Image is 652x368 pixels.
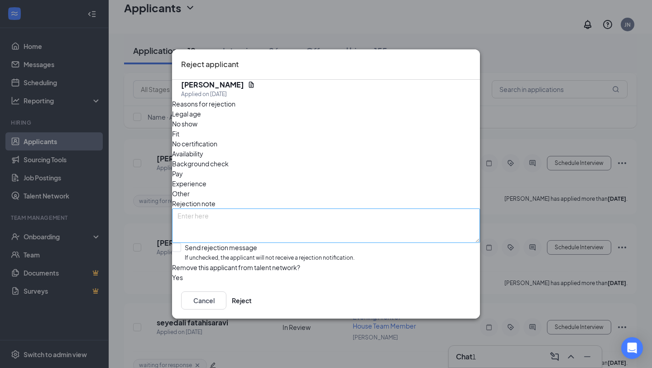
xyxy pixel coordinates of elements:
[172,169,183,179] span: Pay
[172,149,203,159] span: Availability
[172,109,201,119] span: Legal age
[172,272,183,282] span: Yes
[181,291,226,310] button: Cancel
[181,80,244,90] h5: [PERSON_NAME]
[248,81,255,88] svg: Document
[181,58,239,70] h3: Reject applicant
[172,179,206,189] span: Experience
[172,189,190,199] span: Other
[172,139,217,149] span: No certification
[172,119,197,129] span: No show
[172,129,179,139] span: Fit
[172,159,229,169] span: Background check
[172,199,216,208] span: Rejection note
[181,90,255,99] div: Applied on [DATE]
[172,100,235,108] span: Reasons for rejection
[172,263,300,271] span: Remove this applicant from talent network?
[621,337,643,359] div: Open Intercom Messenger
[232,291,252,310] button: Reject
